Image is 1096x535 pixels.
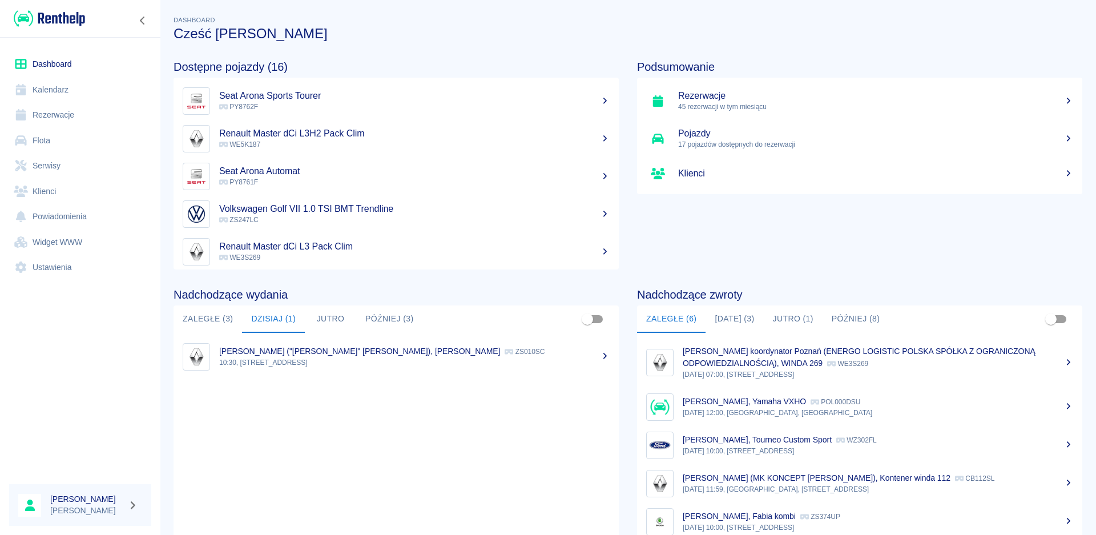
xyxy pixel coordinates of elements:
a: Pojazdy17 pojazdów dostępnych do rezerwacji [637,120,1082,158]
h4: Nadchodzące wydania [174,288,619,301]
span: PY8762F [219,103,258,111]
span: WE3S269 [219,254,260,262]
h5: Seat Arona Sports Tourer [219,90,610,102]
p: [PERSON_NAME], Tourneo Custom Sport [683,435,832,444]
img: Image [649,435,671,456]
p: [DATE] 11:59, [GEOGRAPHIC_DATA], [STREET_ADDRESS] [683,484,1073,494]
p: [PERSON_NAME] koordynator Poznań (ENERGO LOGISTIC POLSKA SPÓŁKA Z OGRANICZONĄ ODPOWIEDZIALNOŚCIĄ)... [683,347,1035,368]
img: Image [649,511,671,533]
img: Image [649,473,671,494]
a: Rezerwacje45 rezerwacji w tym miesiącu [637,82,1082,120]
p: [DATE] 10:00, [STREET_ADDRESS] [683,522,1073,533]
p: [DATE] 07:00, [STREET_ADDRESS] [683,369,1073,380]
p: POL000DSU [811,398,860,406]
a: Powiadomienia [9,204,151,230]
p: [PERSON_NAME], Yamaha VXHO [683,397,806,406]
a: Image[PERSON_NAME] ("[PERSON_NAME]" [PERSON_NAME]), [PERSON_NAME] ZS010SC10:30, [STREET_ADDRESS] [174,337,619,376]
a: Image[PERSON_NAME], Tourneo Custom Sport WZ302FL[DATE] 10:00, [STREET_ADDRESS] [637,426,1082,464]
span: WE5K187 [219,140,260,148]
p: WZ302FL [836,436,877,444]
h5: Renault Master dCi L3 Pack Clim [219,241,610,252]
img: Image [186,203,207,225]
span: ZS247LC [219,216,259,224]
img: Image [649,396,671,418]
h5: Volkswagen Golf VII 1.0 TSI BMT Trendline [219,203,610,215]
p: [DATE] 12:00, [GEOGRAPHIC_DATA], [GEOGRAPHIC_DATA] [683,408,1073,418]
button: Zaległe (3) [174,305,242,333]
a: Image[PERSON_NAME] (MK KONCEPT [PERSON_NAME]), Kontener winda 112 CB112SL[DATE] 11:59, [GEOGRAPHI... [637,464,1082,502]
p: [PERSON_NAME] (MK KONCEPT [PERSON_NAME]), Kontener winda 112 [683,473,950,482]
p: [PERSON_NAME] ("[PERSON_NAME]" [PERSON_NAME]), [PERSON_NAME] [219,347,500,356]
p: 45 rezerwacji w tym miesiącu [678,102,1073,112]
button: Dzisiaj (1) [242,305,305,333]
a: ImageRenault Master dCi L3H2 Pack Clim WE5K187 [174,120,619,158]
h6: [PERSON_NAME] [50,493,123,505]
p: [DATE] 10:00, [STREET_ADDRESS] [683,446,1073,456]
img: Renthelp logo [14,9,85,28]
h5: Pojazdy [678,128,1073,139]
button: Jutro (1) [764,305,823,333]
button: Zaległe (6) [637,305,706,333]
span: PY8761F [219,178,258,186]
p: WE3S269 [827,360,868,368]
img: Image [186,90,207,112]
img: Image [186,346,207,368]
a: Serwisy [9,153,151,179]
h5: Renault Master dCi L3H2 Pack Clim [219,128,610,139]
button: Zwiń nawigację [134,13,151,28]
a: Image[PERSON_NAME] koordynator Poznań (ENERGO LOGISTIC POLSKA SPÓŁKA Z OGRANICZONĄ ODPOWIEDZIALNO... [637,337,1082,388]
a: Flota [9,128,151,154]
a: Rezerwacje [9,102,151,128]
p: [PERSON_NAME], Fabia kombi [683,512,796,521]
img: Image [186,166,207,187]
p: ZS374UP [800,513,840,521]
a: ImageVolkswagen Golf VII 1.0 TSI BMT Trendline ZS247LC [174,195,619,233]
a: Kalendarz [9,77,151,103]
p: 17 pojazdów dostępnych do rezerwacji [678,139,1073,150]
button: [DATE] (3) [706,305,763,333]
img: Image [649,352,671,373]
h5: Klienci [678,168,1073,179]
img: Image [186,241,207,263]
h4: Podsumowanie [637,60,1082,74]
h5: Seat Arona Automat [219,166,610,177]
p: ZS010SC [505,348,545,356]
a: ImageRenault Master dCi L3 Pack Clim WE3S269 [174,233,619,271]
img: Image [186,128,207,150]
a: Klienci [637,158,1082,190]
span: Dashboard [174,17,215,23]
a: ImageSeat Arona Sports Tourer PY8762F [174,82,619,120]
span: Pokaż przypisane tylko do mnie [577,308,598,330]
p: [PERSON_NAME] [50,505,123,517]
a: Widget WWW [9,230,151,255]
button: Później (8) [823,305,889,333]
a: Ustawienia [9,255,151,280]
button: Jutro [305,305,356,333]
h4: Dostępne pojazdy (16) [174,60,619,74]
button: Później (3) [356,305,423,333]
a: Klienci [9,179,151,204]
a: Image[PERSON_NAME], Yamaha VXHO POL000DSU[DATE] 12:00, [GEOGRAPHIC_DATA], [GEOGRAPHIC_DATA] [637,388,1082,426]
a: ImageSeat Arona Automat PY8761F [174,158,619,195]
h5: Rezerwacje [678,90,1073,102]
p: 10:30, [STREET_ADDRESS] [219,357,610,368]
p: CB112SL [955,474,994,482]
span: Pokaż przypisane tylko do mnie [1040,308,1062,330]
h4: Nadchodzące zwroty [637,288,1082,301]
a: Renthelp logo [9,9,85,28]
h3: Cześć [PERSON_NAME] [174,26,1082,42]
a: Dashboard [9,51,151,77]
